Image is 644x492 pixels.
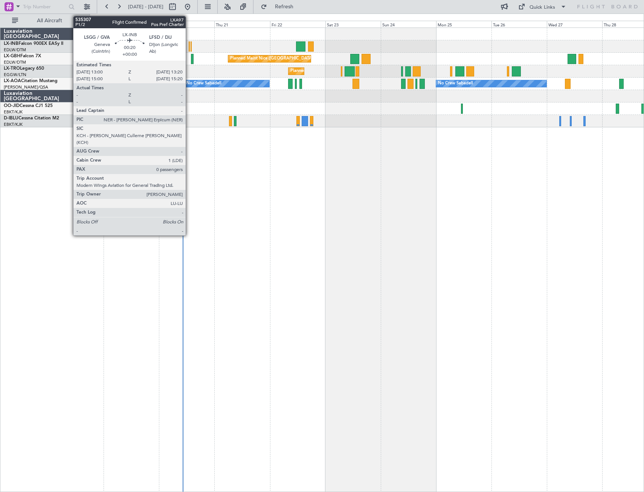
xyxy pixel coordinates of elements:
a: EDLW/DTM [4,47,26,53]
div: Tue 26 [491,21,547,28]
a: LX-TROLegacy 650 [4,66,44,71]
a: [PERSON_NAME]/QSA [4,84,48,90]
button: All Aircraft [8,15,82,27]
span: LX-INB [4,41,18,46]
span: [DATE] - [DATE] [128,3,163,10]
div: [DATE] [91,15,104,21]
a: OO-JIDCessna CJ1 525 [4,104,53,108]
span: LX-TRO [4,66,20,71]
span: All Aircraft [20,18,79,23]
div: Sat 23 [325,21,381,28]
a: EBKT/KJK [4,122,23,127]
div: Thu 21 [214,21,270,28]
div: Unplanned Maint [GEOGRAPHIC_DATA] ([GEOGRAPHIC_DATA]) [117,53,241,64]
div: Wed 20 [159,21,214,28]
a: EGGW/LTN [4,72,26,78]
div: Planned Maint Nice ([GEOGRAPHIC_DATA]) [230,53,314,64]
span: LX-AOA [4,79,21,83]
span: Refresh [269,4,300,9]
a: LX-AOACitation Mustang [4,79,58,83]
button: Quick Links [514,1,570,13]
div: Sun 24 [381,21,436,28]
a: D-IBLUCessna Citation M2 [4,116,59,121]
div: Quick Links [530,4,555,11]
a: EDLW/DTM [4,60,26,65]
div: No Crew Sabadell [186,78,221,89]
div: Planned Maint Geneva (Cointrin) [133,41,195,52]
div: Mon 25 [436,21,491,28]
div: Wed 27 [547,21,602,28]
a: LX-GBHFalcon 7X [4,54,41,58]
span: LX-GBH [4,54,20,58]
input: Trip Number [23,1,66,12]
div: Planned Maint [GEOGRAPHIC_DATA] ([GEOGRAPHIC_DATA]) [290,66,409,77]
div: Fri 22 [270,21,325,28]
div: No Crew Sabadell [438,78,473,89]
a: EBKT/KJK [4,109,23,115]
button: Refresh [257,1,302,13]
span: D-IBLU [4,116,18,121]
span: OO-JID [4,104,20,108]
a: LX-INBFalcon 900EX EASy II [4,41,63,46]
div: Tue 19 [104,21,159,28]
